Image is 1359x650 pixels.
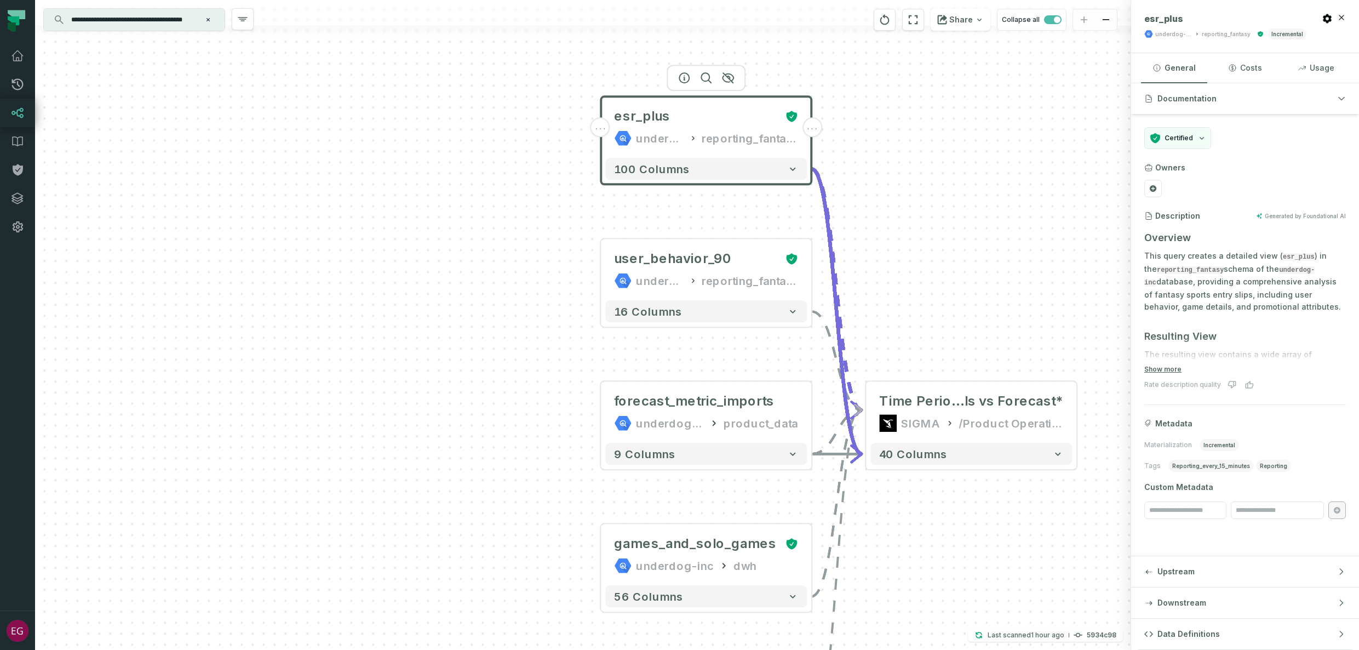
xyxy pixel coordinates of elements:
button: Share [931,9,990,31]
div: Rate description quality [1144,380,1221,389]
span: esr_plus [614,107,670,125]
span: Tags [1144,461,1161,470]
div: dwh [733,557,758,574]
button: Documentation [1131,83,1359,114]
h3: Owners [1155,162,1185,173]
button: Downstream [1131,588,1359,618]
button: Usage [1283,53,1349,83]
relative-time: Aug 25, 2025, 1:57 PM EDT [1031,631,1064,639]
div: loading [590,117,610,137]
span: Documentation [1157,93,1217,104]
button: zoom out [1095,9,1117,31]
div: reporting_fantasy [1202,30,1251,38]
h3: Description [1155,210,1200,221]
span: Materialization [1144,441,1192,449]
span: Certified [1165,134,1193,142]
button: General [1141,53,1207,83]
span: esr_plus [1144,13,1183,24]
g: Edge from 357ef3db3ba58b7f9a11d45c7a7ab5ba to b3143a7d86b2f6e8d3f05db6df7a71a7 [811,410,862,596]
span: Custom Metadata [1144,482,1346,493]
span: ... [806,122,818,132]
span: 56 columns [614,590,683,603]
span: 9 columns [614,447,675,460]
div: Time Period Summary: Actuals vs Forecast* [879,392,1063,410]
g: Edge from d3f3deebe46643c6914a014521cdc256 to b3143a7d86b2f6e8d3f05db6df7a71a7 [811,410,862,454]
g: Edge from 591ebb48dfcbfa7e0915d8b96fefcf62 to b3143a7d86b2f6e8d3f05db6df7a71a7 [811,169,862,454]
div: Certified [781,537,798,550]
h4: 5934c98 [1087,632,1116,638]
span: ls vs Forecast* [965,392,1063,410]
div: loading [802,117,822,137]
span: Metadata [1155,418,1192,429]
div: reporting_fantasy [702,129,798,147]
button: Costs [1212,53,1278,83]
button: Data Definitions [1131,619,1359,649]
div: Certified [781,110,798,123]
div: games_and_solo_games [614,535,776,552]
span: Downstream [1157,597,1206,608]
span: 16 columns [614,305,682,318]
span: reporting_every_15_minutes [1168,460,1254,472]
p: Last scanned [988,630,1064,641]
span: Upstream [1157,566,1195,577]
div: forecast_metric_imports [614,392,774,410]
span: 100 columns [614,162,690,175]
span: incremental [1268,28,1306,39]
div: underdog-inc [636,129,684,147]
code: esr_plus [1283,253,1315,261]
div: Certified [1255,31,1264,37]
p: This query creates a detailed view ( ) in the schema of the database, providing a comprehensive a... [1144,250,1346,313]
button: Collapse all [997,9,1066,31]
div: Certified [781,252,798,265]
span: incremental [1200,439,1239,451]
div: underdog-inc [1155,30,1192,38]
div: SIGMA [901,414,941,432]
div: underdog-inc [636,272,684,289]
button: Last scanned[DATE] 1:57:16 PM5934c98 [968,629,1123,642]
button: Generated by Foundational AI [1256,213,1346,219]
h3: Resulting View [1144,329,1346,344]
div: product_data [724,414,798,432]
span: ... [594,122,606,132]
button: Change certification [1144,127,1211,149]
span: Time Period Summary: Actua [879,392,965,410]
span: reporting [1256,460,1291,472]
span: 40 columns [879,447,947,460]
code: reporting_fantasy [1157,266,1224,274]
div: reporting_fantasy [702,272,798,289]
img: avatar of Eamon Glackin [7,620,28,642]
div: user_behavior_90 [614,250,731,267]
div: underdog-inc [636,414,704,432]
div: underdog-inc [636,557,714,574]
button: Upstream [1131,556,1359,587]
button: Clear search query [203,14,214,25]
button: Show more [1144,365,1182,374]
span: Data Definitions [1157,629,1220,640]
div: /Product Operations/Pick'em Tracking and Attribution/Sport KPI Reports/Universal Sport KPI Report [959,414,1063,432]
h3: Overview [1144,230,1346,246]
